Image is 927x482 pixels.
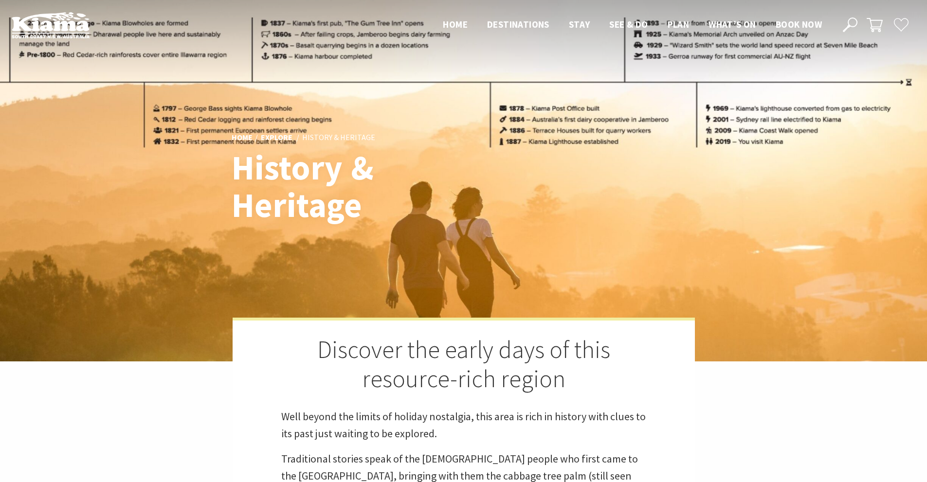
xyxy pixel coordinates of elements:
[232,149,507,224] h1: History & Heritage
[433,17,832,33] nav: Main Menu
[709,18,756,30] span: What’s On
[12,12,90,38] img: Kiama Logo
[487,18,549,30] span: Destinations
[609,18,648,30] span: See & Do
[302,131,375,144] li: History & Heritage
[261,132,292,143] a: Explore
[668,18,690,30] span: Plan
[443,18,468,30] span: Home
[281,335,646,393] h2: Discover the early days of this resource-rich region
[776,18,822,30] span: Book now
[281,408,646,442] p: Well beyond the limits of holiday nostalgia, this area is rich in history with clues to its past ...
[232,132,253,143] a: Home
[569,18,590,30] span: Stay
